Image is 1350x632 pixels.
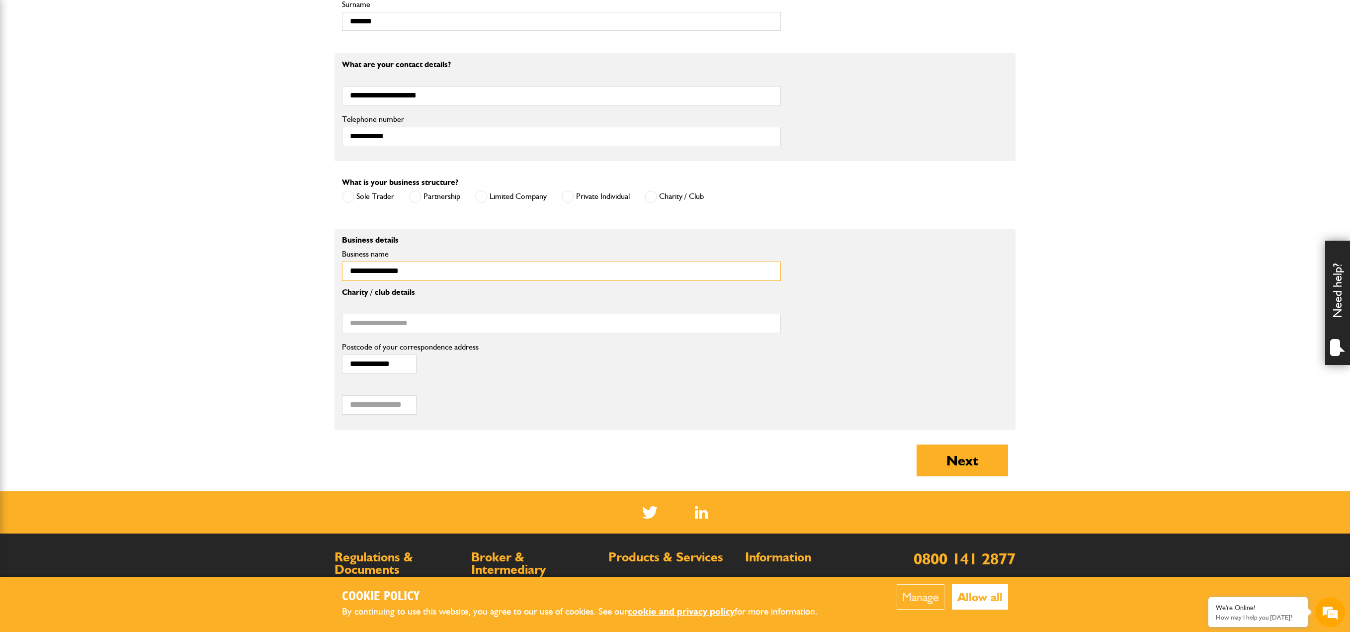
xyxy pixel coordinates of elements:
a: cookie and privacy policy [628,606,735,617]
p: Charity / club details [342,288,781,296]
p: Business details [342,236,781,244]
h2: Broker & Intermediary [471,551,598,576]
div: Chat with us now [52,56,167,69]
textarea: Type your message and hit 'Enter' [13,180,181,298]
input: Enter your last name [13,92,181,114]
p: How may I help you today? [1216,614,1300,621]
label: Surname [342,0,781,8]
label: Telephone number [342,115,781,123]
label: Partnership [409,190,460,203]
p: What are your contact details? [342,61,781,69]
input: Enter your phone number [13,151,181,173]
em: Start Chat [135,306,180,320]
h2: Products & Services [608,551,735,564]
div: Need help? [1325,241,1350,365]
label: What is your business structure? [342,179,458,186]
button: Next [917,445,1008,476]
label: Postcode of your correspondence address [342,343,494,351]
a: Contact us [745,575,780,584]
button: Manage [897,584,944,610]
div: Minimize live chat window [163,5,187,29]
label: Charity / Club [645,190,704,203]
label: Sole Trader [342,190,394,203]
label: Limited Company [475,190,547,203]
a: LinkedIn [695,506,708,519]
h2: Regulations & Documents [335,551,461,576]
img: d_20077148190_company_1631870298795_20077148190 [17,55,42,69]
h2: Cookie Policy [342,589,834,605]
img: Linked In [695,506,708,519]
a: 0800 141 2877 [914,549,1015,568]
img: Twitter [642,506,658,519]
button: Allow all [952,584,1008,610]
input: Enter your email address [13,121,181,143]
div: We're Online! [1216,604,1300,612]
a: Client support / Partnership approach [608,575,729,584]
h2: Information [745,551,872,564]
label: Business name [342,250,781,258]
label: Private Individual [562,190,630,203]
p: By continuing to use this website, you agree to our use of cookies. See our for more information. [342,604,834,620]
